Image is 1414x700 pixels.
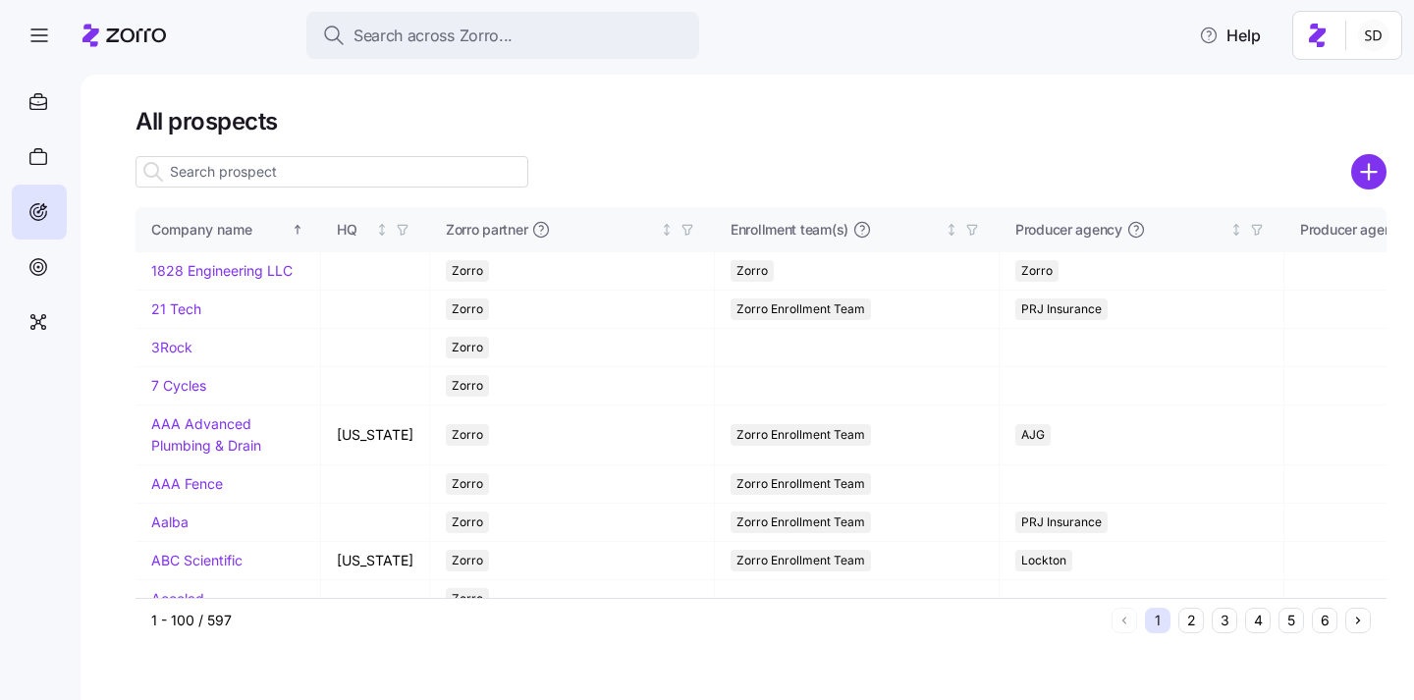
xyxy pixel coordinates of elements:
[1229,223,1243,237] div: Not sorted
[1021,298,1102,320] span: PRJ Insurance
[736,260,768,282] span: Zorro
[1021,260,1053,282] span: Zorro
[1183,16,1277,55] button: Help
[321,542,430,580] td: [US_STATE]
[151,611,1104,630] div: 1 - 100 / 597
[1212,608,1237,633] button: 3
[452,424,483,446] span: Zorro
[151,377,206,394] a: 7 Cycles
[151,552,243,568] a: ABC Scientific
[452,260,483,282] span: Zorro
[715,207,1000,252] th: Enrollment team(s)Not sorted
[151,219,288,241] div: Company name
[1021,424,1045,446] span: AJG
[1021,550,1066,571] span: Lockton
[1345,608,1371,633] button: Next page
[452,512,483,533] span: Zorro
[452,298,483,320] span: Zorro
[1178,608,1204,633] button: 2
[291,223,304,237] div: Sorted ascending
[151,590,204,607] a: Accolad
[306,12,699,59] button: Search across Zorro...
[151,415,261,454] a: AAA Advanced Plumbing & Drain
[1199,24,1261,47] span: Help
[430,207,715,252] th: Zorro partnerNot sorted
[1358,20,1389,51] img: 038087f1531ae87852c32fa7be65e69b
[452,588,483,610] span: Zorro
[736,512,865,533] span: Zorro Enrollment Team
[452,337,483,358] span: Zorro
[337,219,371,241] div: HQ
[731,220,848,240] span: Enrollment team(s)
[1245,608,1271,633] button: 4
[136,156,528,188] input: Search prospect
[452,473,483,495] span: Zorro
[736,550,865,571] span: Zorro Enrollment Team
[1351,154,1387,189] svg: add icon
[945,223,958,237] div: Not sorted
[1015,220,1122,240] span: Producer agency
[736,424,865,446] span: Zorro Enrollment Team
[1312,608,1337,633] button: 6
[151,513,189,530] a: Aalba
[736,473,865,495] span: Zorro Enrollment Team
[375,223,389,237] div: Not sorted
[151,475,223,492] a: AAA Fence
[446,220,527,240] span: Zorro partner
[452,375,483,397] span: Zorro
[321,405,430,464] td: [US_STATE]
[1278,608,1304,633] button: 5
[136,207,321,252] th: Company nameSorted ascending
[1112,608,1137,633] button: Previous page
[353,24,513,48] span: Search across Zorro...
[321,207,430,252] th: HQNot sorted
[136,106,1387,136] h1: All prospects
[151,339,192,355] a: 3Rock
[660,223,674,237] div: Not sorted
[736,298,865,320] span: Zorro Enrollment Team
[1000,207,1284,252] th: Producer agencyNot sorted
[452,550,483,571] span: Zorro
[151,262,293,279] a: 1828 Engineering LLC
[1145,608,1170,633] button: 1
[1300,220,1396,240] span: Producer agent
[1021,512,1102,533] span: PRJ Insurance
[151,300,201,317] a: 21 Tech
